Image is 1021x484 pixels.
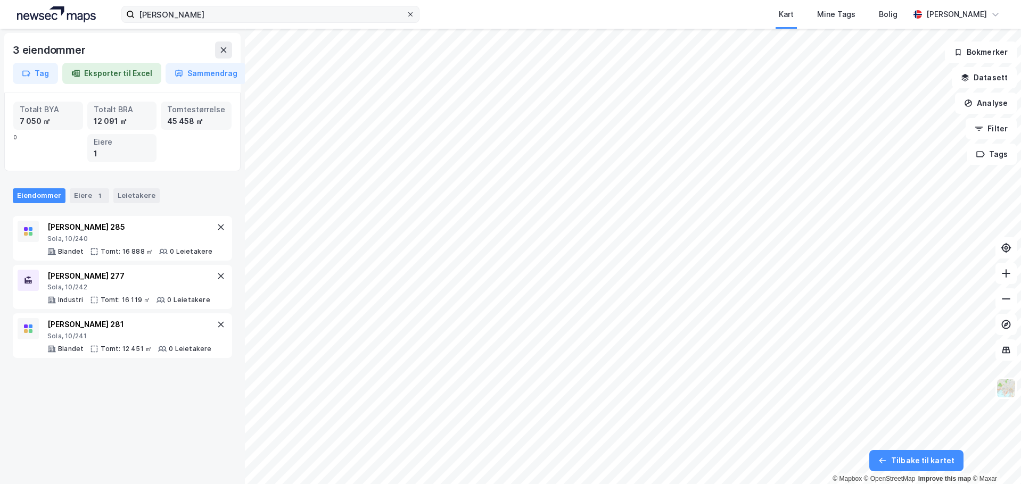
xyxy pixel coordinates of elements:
[817,8,855,21] div: Mine Tags
[966,118,1017,139] button: Filter
[47,318,212,331] div: [PERSON_NAME] 281
[135,6,406,22] input: Søk på adresse, matrikkel, gårdeiere, leietakere eller personer
[170,247,212,256] div: 0 Leietakere
[833,475,862,482] a: Mapbox
[13,63,58,84] button: Tag
[20,115,77,127] div: 7 050 ㎡
[47,283,210,291] div: Sola, 10/242
[58,247,84,256] div: Blandet
[94,104,151,115] div: Totalt BRA
[62,63,161,84] button: Eksporter til Excel
[47,235,213,243] div: Sola, 10/240
[967,144,1017,165] button: Tags
[955,93,1017,114] button: Analyse
[113,188,160,203] div: Leietakere
[779,8,794,21] div: Kart
[47,332,212,340] div: Sola, 10/241
[58,296,84,304] div: Industri
[879,8,898,21] div: Bolig
[169,345,211,353] div: 0 Leietakere
[94,136,151,148] div: Eiere
[968,433,1021,484] iframe: Chat Widget
[101,247,153,256] div: Tomt: 16 888 ㎡
[166,63,246,84] button: Sammendrag
[864,475,916,482] a: OpenStreetMap
[101,296,151,304] div: Tomt: 16 119 ㎡
[47,221,213,233] div: [PERSON_NAME] 285
[918,475,971,482] a: Improve this map
[13,41,88,59] div: 3 eiendommer
[47,270,210,282] div: [PERSON_NAME] 277
[94,190,105,201] div: 1
[996,378,1016,398] img: Z
[926,8,987,21] div: [PERSON_NAME]
[968,433,1021,484] div: Kontrollprogram for chat
[58,345,84,353] div: Blandet
[70,188,109,203] div: Eiere
[167,296,210,304] div: 0 Leietakere
[20,104,77,115] div: Totalt BYA
[94,115,151,127] div: 12 091 ㎡
[101,345,152,353] div: Tomt: 12 451 ㎡
[167,115,225,127] div: 45 458 ㎡
[17,6,96,22] img: logo.a4113a55bc3d86da70a041830d287a7e.svg
[952,67,1017,88] button: Datasett
[945,41,1017,63] button: Bokmerker
[869,450,964,471] button: Tilbake til kartet
[13,188,65,203] div: Eiendommer
[94,148,151,160] div: 1
[13,102,232,162] div: 0
[167,104,225,115] div: Tomtestørrelse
